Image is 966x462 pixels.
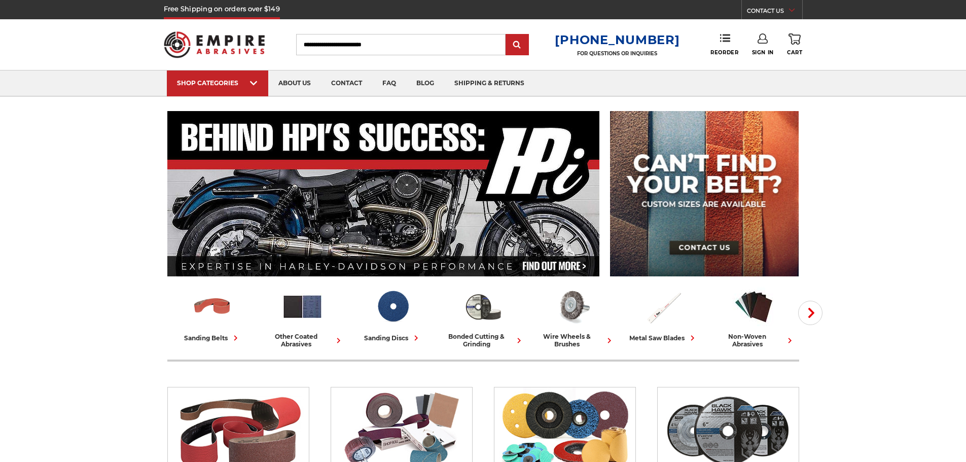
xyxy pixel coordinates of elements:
a: metal saw blades [623,286,705,343]
div: SHOP CATEGORIES [177,79,258,87]
a: other coated abrasives [262,286,344,348]
input: Submit [507,35,527,55]
span: Cart [787,49,802,56]
button: Next [798,301,822,325]
a: CONTACT US [747,5,802,19]
img: promo banner for custom belts. [610,111,799,276]
img: Bonded Cutting & Grinding [462,286,504,328]
a: about us [268,70,321,96]
span: Sign In [752,49,774,56]
a: blog [406,70,444,96]
div: other coated abrasives [262,333,344,348]
div: wire wheels & brushes [532,333,615,348]
a: sanding discs [352,286,434,343]
img: Empire Abrasives [164,25,265,64]
a: Cart [787,33,802,56]
img: Metal Saw Blades [642,286,685,328]
div: bonded cutting & grinding [442,333,524,348]
a: Reorder [710,33,738,55]
a: bonded cutting & grinding [442,286,524,348]
img: Non-woven Abrasives [733,286,775,328]
p: FOR QUESTIONS OR INQUIRIES [555,50,679,57]
div: non-woven abrasives [713,333,795,348]
a: shipping & returns [444,70,534,96]
a: [PHONE_NUMBER] [555,32,679,47]
a: non-woven abrasives [713,286,795,348]
img: Sanding Belts [191,286,233,328]
img: Wire Wheels & Brushes [552,286,594,328]
div: metal saw blades [629,333,698,343]
img: Banner for an interview featuring Horsepower Inc who makes Harley performance upgrades featured o... [167,111,600,276]
a: contact [321,70,372,96]
span: Reorder [710,49,738,56]
img: Other Coated Abrasives [281,286,324,328]
a: faq [372,70,406,96]
div: sanding discs [364,333,421,343]
img: Sanding Discs [372,286,414,328]
a: sanding belts [171,286,254,343]
div: sanding belts [184,333,241,343]
a: wire wheels & brushes [532,286,615,348]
